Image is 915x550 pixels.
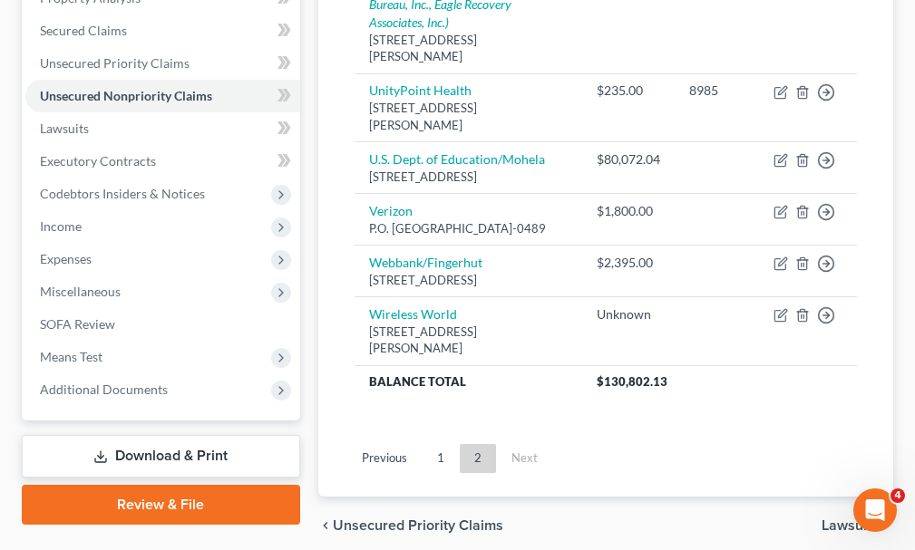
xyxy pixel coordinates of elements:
a: 1 [423,444,459,473]
span: Lawsuits [822,518,879,533]
div: P.O. [GEOGRAPHIC_DATA]-0489 [369,220,568,237]
span: Miscellaneous [40,284,121,299]
div: $235.00 [597,82,660,100]
span: $130,802.13 [597,374,667,389]
a: Webbank/Fingerhut [369,255,482,270]
a: Wireless World [369,306,457,322]
a: Download & Print [22,435,300,478]
div: $2,395.00 [597,254,660,272]
div: [STREET_ADDRESS][PERSON_NAME] [369,32,568,65]
iframe: Intercom live chat [853,488,897,532]
a: 2 [460,444,496,473]
a: Secured Claims [25,14,300,47]
a: Lawsuits [25,112,300,145]
span: Additional Documents [40,381,168,397]
span: Executory Contracts [40,153,156,169]
span: Unsecured Priority Claims [40,55,190,71]
div: Unknown [597,305,660,323]
div: [STREET_ADDRESS] [369,169,568,186]
span: Expenses [40,251,92,266]
button: Lawsuits chevron_right [822,518,893,533]
span: SOFA Review [40,316,115,332]
div: [STREET_ADDRESS] [369,272,568,289]
span: Lawsuits [40,121,89,136]
a: SOFA Review [25,308,300,341]
a: Unsecured Nonpriority Claims [25,80,300,112]
span: Unsecured Priority Claims [333,518,503,533]
a: UnityPoint Health [369,82,472,98]
i: chevron_left [318,518,333,533]
button: chevron_left Unsecured Priority Claims [318,518,503,533]
a: Review & File [22,485,300,525]
div: [STREET_ADDRESS][PERSON_NAME] [369,323,568,357]
span: 4 [891,488,905,503]
span: Codebtors Insiders & Notices [40,186,205,201]
th: Balance Total [355,365,582,398]
a: Executory Contracts [25,145,300,178]
div: $1,800.00 [597,202,660,220]
a: Previous [347,444,422,473]
span: Unsecured Nonpriority Claims [40,88,212,103]
div: $80,072.04 [597,150,660,169]
span: Income [40,218,82,234]
div: [STREET_ADDRESS][PERSON_NAME] [369,100,568,133]
div: 8985 [689,82,745,100]
a: Verizon [369,203,413,218]
span: Secured Claims [40,23,127,38]
a: Unsecured Priority Claims [25,47,300,80]
a: U.S. Dept. of Education/Mohela [369,151,545,167]
span: Means Test [40,349,102,364]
